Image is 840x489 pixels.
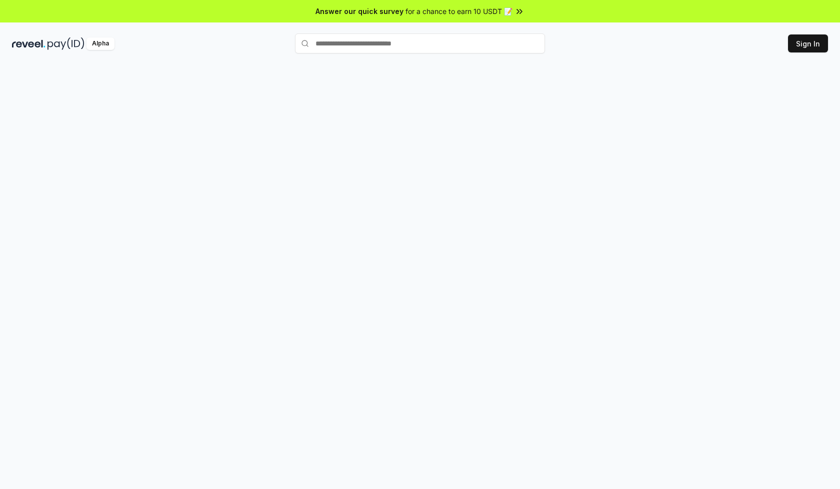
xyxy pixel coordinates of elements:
[86,37,114,50] div: Alpha
[47,37,84,50] img: pay_id
[405,6,512,16] span: for a chance to earn 10 USDT 📝
[315,6,403,16] span: Answer our quick survey
[12,37,45,50] img: reveel_dark
[788,34,828,52] button: Sign In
